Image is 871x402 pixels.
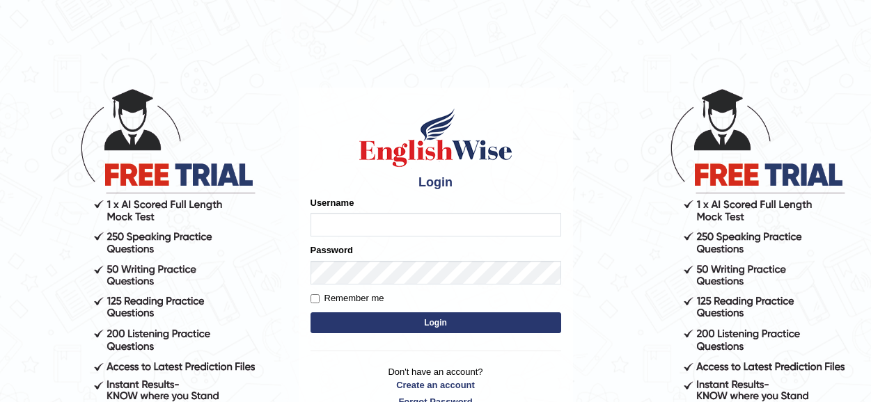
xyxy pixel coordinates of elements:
input: Remember me [311,294,320,303]
label: Remember me [311,291,384,305]
img: Logo of English Wise sign in for intelligent practice with AI [356,106,515,169]
label: Password [311,243,353,257]
label: Username [311,196,354,209]
button: Login [311,312,561,333]
h4: Login [311,176,561,190]
a: Create an account [311,378,561,392]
